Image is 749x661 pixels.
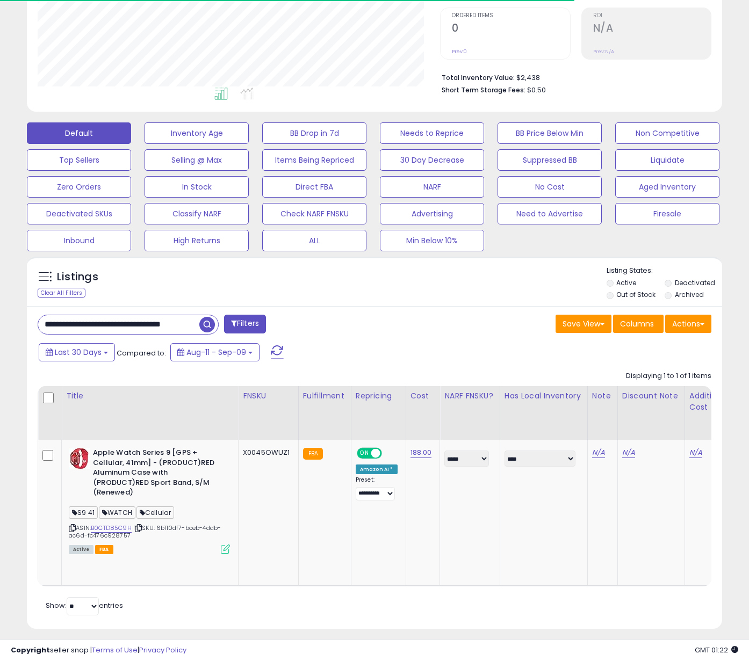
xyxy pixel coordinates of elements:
a: Terms of Use [92,645,138,655]
button: Need to Advertise [498,203,602,224]
button: Items Being Repriced [262,149,366,171]
p: Listing States: [607,266,722,276]
label: Out of Stock [616,290,656,299]
h2: 0 [452,22,570,37]
button: Filters [224,315,266,333]
div: Amazon AI * [356,464,398,474]
span: ON [358,449,371,458]
button: Zero Orders [27,176,131,198]
div: X0045OWUZ1 [243,448,290,457]
span: S9 41 [69,506,98,519]
button: Aged Inventory [615,176,719,198]
div: Displaying 1 to 1 of 1 items [626,371,711,381]
span: Show: entries [46,600,123,611]
button: Inbound [27,230,131,251]
a: N/A [592,447,605,458]
div: Additional Cost [689,390,729,413]
a: N/A [689,447,702,458]
div: Note [592,390,613,402]
div: seller snap | | [11,645,186,656]
span: Columns [620,318,654,329]
button: Firesale [615,203,719,224]
div: Clear All Filters [38,288,85,298]
small: FBA [303,448,323,460]
label: Active [616,278,636,287]
label: Deactivated [675,278,715,287]
th: CSV column name: cust_attr_5_Discount Note [617,386,685,440]
div: Has Local Inventory [505,390,583,402]
div: Discount Note [622,390,680,402]
button: 30 Day Decrease [380,149,484,171]
span: Last 30 Days [55,347,102,358]
div: NARF FNSKU? [444,390,495,402]
button: BB Drop in 7d [262,122,366,144]
button: Actions [665,315,711,333]
a: 188.00 [410,447,432,458]
button: Advertising [380,203,484,224]
a: B0CTD85C9H [91,524,132,533]
button: Non Competitive [615,122,719,144]
div: Title [66,390,234,402]
button: Default [27,122,131,144]
small: Prev: 0 [452,48,467,55]
button: ALL [262,230,366,251]
span: 2025-10-10 01:22 GMT [695,645,738,655]
b: Total Inventory Value: [442,73,515,82]
div: Fulfillment [303,390,347,402]
div: FNSKU [243,390,294,402]
span: All listings currently available for purchase on Amazon [69,545,93,554]
button: Inventory Age [145,122,249,144]
button: In Stock [145,176,249,198]
button: Min Below 10% [380,230,484,251]
button: NARF [380,176,484,198]
div: Cost [410,390,436,402]
button: Direct FBA [262,176,366,198]
button: Check NARF FNSKU [262,203,366,224]
h2: N/A [593,22,711,37]
span: $0.50 [527,85,546,95]
li: $2,438 [442,70,703,83]
label: Archived [675,290,704,299]
button: Selling @ Max [145,149,249,171]
div: ASIN: [69,448,230,553]
button: Suppressed BB [498,149,602,171]
button: Deactivated SKUs [27,203,131,224]
small: Prev: N/A [593,48,614,55]
div: Preset: [356,476,398,500]
span: ROI [593,13,711,19]
span: Cellular [136,506,174,519]
span: Ordered Items [452,13,570,19]
button: Classify NARF [145,203,249,224]
span: OFF [380,449,398,458]
span: | SKU: 6b110df7-bceb-4ddb-ac6d-fc476c928757 [69,524,221,540]
button: Liquidate [615,149,719,171]
span: Compared to: [117,348,166,358]
a: Privacy Policy [139,645,186,655]
button: Top Sellers [27,149,131,171]
button: Save View [556,315,611,333]
th: CSV column name: cust_attr_4_NARF FNSKU? [440,386,500,440]
span: WATCH [99,506,135,519]
h5: Listings [57,270,98,285]
span: FBA [95,545,113,554]
div: Repricing [356,390,401,402]
a: N/A [622,447,635,458]
button: Columns [613,315,664,333]
button: No Cost [498,176,602,198]
button: Aug-11 - Sep-09 [170,343,260,361]
span: Aug-11 - Sep-09 [186,347,246,358]
strong: Copyright [11,645,50,655]
b: Apple Watch Series 9 [GPS + Cellular, 41mm] - (PRODUCT)RED Aluminum Case with (PRODUCT)RED Sport ... [93,448,224,500]
button: Needs to Reprice [380,122,484,144]
th: CSV column name: cust_attr_2_Has Local Inventory [500,386,587,440]
img: 41BZmwIa9qL._SL40_.jpg [69,448,90,469]
b: Short Term Storage Fees: [442,85,525,95]
button: BB Price Below Min [498,122,602,144]
button: High Returns [145,230,249,251]
button: Last 30 Days [39,343,115,361]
